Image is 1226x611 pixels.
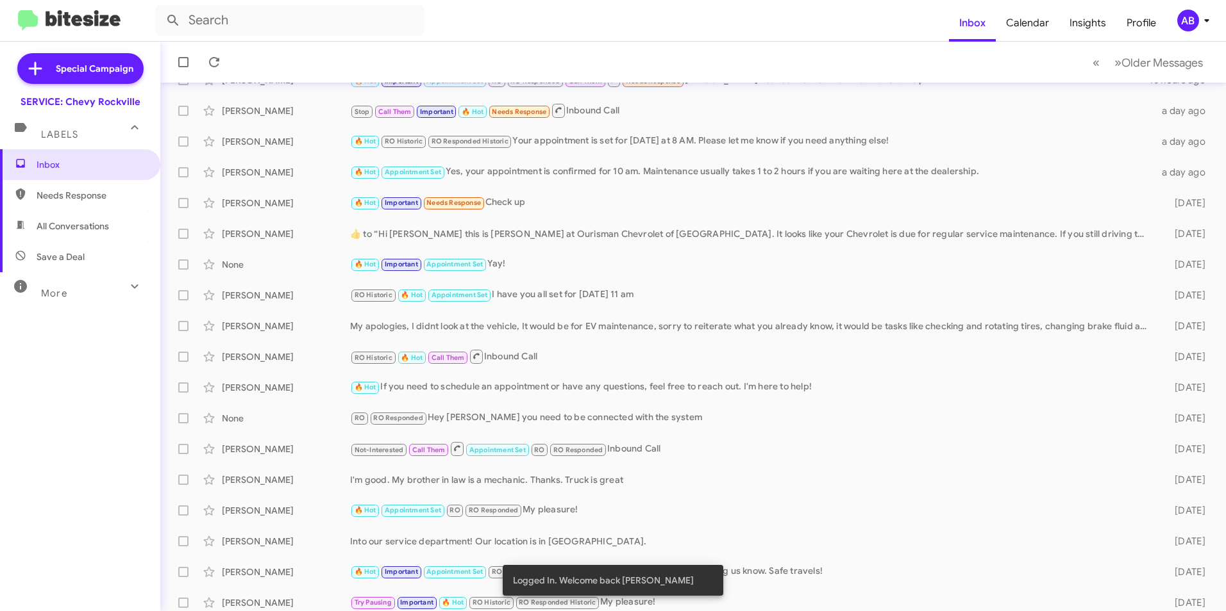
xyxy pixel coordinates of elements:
[513,574,694,587] span: Logged In. Welcome back [PERSON_NAME]
[1154,227,1216,240] div: [DATE]
[1121,56,1203,70] span: Older Messages
[222,197,350,209] div: [PERSON_NAME]
[355,414,365,422] span: RO
[222,289,350,302] div: [PERSON_NAME]
[350,564,1154,579] div: No problem at all! Thank you for letting us know. Safe travels!
[222,135,350,148] div: [PERSON_NAME]
[1116,4,1166,42] a: Profile
[155,5,424,36] input: Search
[426,199,481,207] span: Needs Response
[355,168,376,176] span: 🔥 Hot
[355,108,370,116] span: Stop
[350,348,1154,364] div: Inbound Call
[1154,412,1216,425] div: [DATE]
[222,381,350,394] div: [PERSON_NAME]
[41,129,78,140] span: Labels
[996,4,1059,42] a: Calendar
[56,62,133,75] span: Special Campaign
[1154,596,1216,609] div: [DATE]
[420,108,453,116] span: Important
[355,137,376,145] span: 🔥 Hot
[355,291,392,299] span: RO Historic
[350,257,1154,272] div: Yay!
[350,595,1154,610] div: My pleasure!
[222,166,350,179] div: [PERSON_NAME]
[222,227,350,240] div: [PERSON_NAME]
[350,473,1154,486] div: I'm good. My brother in law is a mechanic. Thanks. Truck is great
[553,446,603,454] span: RO Responded
[222,258,350,271] div: None
[1154,350,1216,363] div: [DATE]
[1154,166,1216,179] div: a day ago
[350,320,1154,332] div: My apologies, I didnt look at the vehicle, It would be for EV maintenance, sorry to reiterate wha...
[462,108,483,116] span: 🔥 Hot
[1085,49,1107,76] button: Previous
[222,504,350,517] div: [PERSON_NAME]
[355,383,376,391] span: 🔥 Hot
[432,137,508,145] span: RO Responded Historic
[385,137,423,145] span: RO Historic
[41,288,67,299] span: More
[350,441,1154,457] div: Inbound Call
[412,446,446,454] span: Call Them
[355,260,376,268] span: 🔥 Hot
[350,165,1154,179] div: Yes, your appointment is confirmed for 10 am. Maintenance usually takes 1 to 2 hours if you are w...
[37,158,146,171] span: Inbox
[222,412,350,425] div: None
[1154,197,1216,209] div: [DATE]
[1154,535,1216,548] div: [DATE]
[1166,10,1212,31] button: AB
[355,446,404,454] span: Not-Interested
[378,108,412,116] span: Call Them
[222,473,350,486] div: [PERSON_NAME]
[222,566,350,578] div: [PERSON_NAME]
[222,104,350,117] div: [PERSON_NAME]
[355,567,376,576] span: 🔥 Hot
[1154,289,1216,302] div: [DATE]
[350,227,1154,240] div: ​👍​ to “ Hi [PERSON_NAME] this is [PERSON_NAME] at Ourisman Chevrolet of [GEOGRAPHIC_DATA]. It lo...
[17,53,144,84] a: Special Campaign
[949,4,996,42] a: Inbox
[350,195,1154,210] div: Check up
[222,320,350,332] div: [PERSON_NAME]
[385,506,441,514] span: Appointment Set
[385,260,418,268] span: Important
[222,596,350,609] div: [PERSON_NAME]
[373,414,423,422] span: RO Responded
[1086,49,1211,76] nav: Page navigation example
[469,506,518,514] span: RO Responded
[385,168,441,176] span: Appointment Set
[1177,10,1199,31] div: AB
[350,503,1154,517] div: My pleasure!
[1059,4,1116,42] a: Insights
[473,598,510,607] span: RO Historic
[492,108,546,116] span: Needs Response
[350,134,1154,149] div: Your appointment is set for [DATE] at 8 AM. Please let me know if you need anything else!
[355,506,376,514] span: 🔥 Hot
[1154,566,1216,578] div: [DATE]
[426,260,483,268] span: Appointment Set
[350,411,1154,425] div: Hey [PERSON_NAME] you need to be connected with the system
[385,567,418,576] span: Important
[1093,54,1100,70] span: «
[1154,320,1216,332] div: [DATE]
[442,598,464,607] span: 🔥 Hot
[1114,54,1121,70] span: »
[401,291,423,299] span: 🔥 Hot
[426,567,483,576] span: Appointment Set
[1154,504,1216,517] div: [DATE]
[1107,49,1211,76] button: Next
[222,443,350,455] div: [PERSON_NAME]
[385,199,418,207] span: Important
[37,220,109,232] span: All Conversations
[401,354,423,362] span: 🔥 Hot
[432,291,488,299] span: Appointment Set
[355,598,392,607] span: Try Pausing
[1154,104,1216,117] div: a day ago
[222,535,350,548] div: [PERSON_NAME]
[350,102,1154,118] div: Inbound Call
[37,189,146,202] span: Needs Response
